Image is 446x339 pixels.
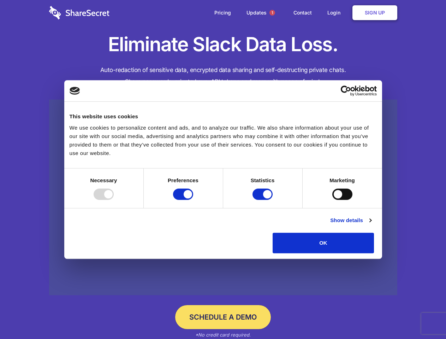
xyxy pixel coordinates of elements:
a: Show details [330,216,371,225]
a: Sign Up [352,5,397,20]
button: OK [273,233,374,253]
a: Login [320,2,351,24]
div: This website uses cookies [70,112,377,121]
strong: Necessary [90,177,117,183]
a: Contact [286,2,319,24]
strong: Marketing [329,177,355,183]
em: *No credit card required. [195,332,251,338]
a: Wistia video thumbnail [49,100,397,296]
a: Pricing [207,2,238,24]
span: 1 [269,10,275,16]
img: logo-wordmark-white-trans-d4663122ce5f474addd5e946df7df03e33cb6a1c49d2221995e7729f52c070b2.svg [49,6,109,19]
strong: Statistics [251,177,275,183]
a: Schedule a Demo [175,305,271,329]
h1: Eliminate Slack Data Loss. [49,32,397,57]
a: Usercentrics Cookiebot - opens in a new window [315,85,377,96]
h4: Auto-redaction of sensitive data, encrypted data sharing and self-destructing private chats. Shar... [49,64,397,88]
img: logo [70,87,80,95]
div: We use cookies to personalize content and ads, and to analyze our traffic. We also share informat... [70,124,377,157]
strong: Preferences [168,177,198,183]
